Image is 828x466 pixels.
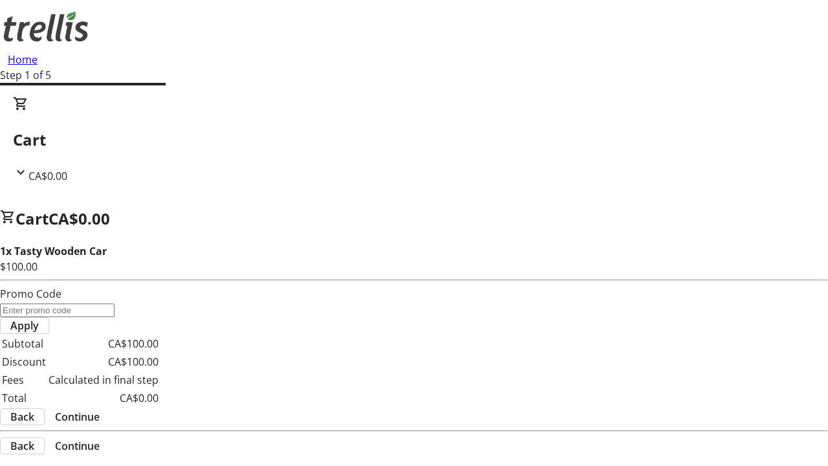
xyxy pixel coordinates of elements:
[45,409,110,425] button: Continue
[49,208,110,229] span: CA$0.00
[1,335,47,352] td: Subtotal
[1,390,47,406] td: Total
[55,438,100,454] span: Continue
[16,208,49,229] span: Cart
[55,409,100,425] span: Continue
[1,372,47,388] td: Fees
[48,372,159,388] td: Calculated in final step
[48,353,159,370] td: CA$100.00
[48,335,159,352] td: CA$100.00
[28,169,67,183] span: CA$0.00
[10,318,39,333] span: Apply
[48,390,159,406] td: CA$0.00
[10,438,34,454] span: Back
[13,128,815,151] h2: Cart
[1,353,47,370] td: Discount
[13,96,815,184] div: CartCA$0.00
[45,438,110,454] button: Continue
[10,409,34,425] span: Back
